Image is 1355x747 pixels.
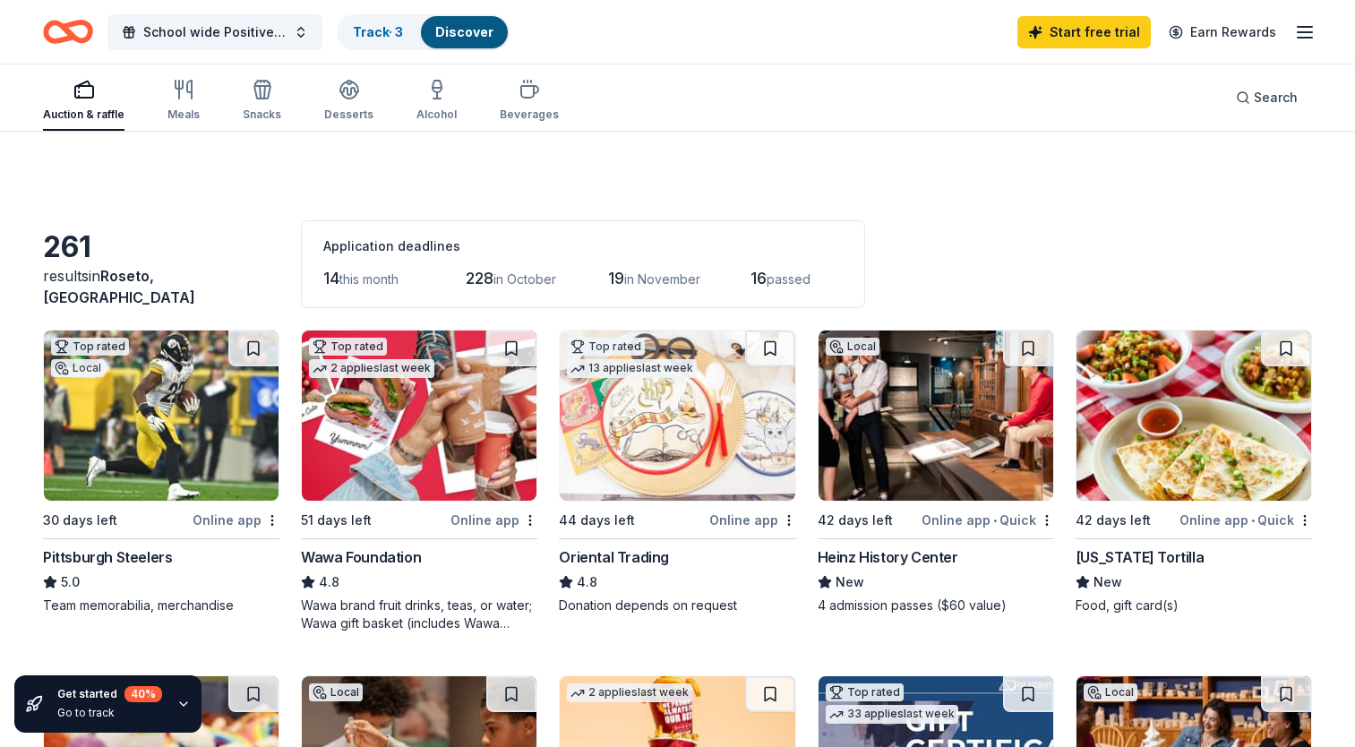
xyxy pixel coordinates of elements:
div: Meals [167,107,200,122]
a: Track· 3 [353,24,403,39]
img: Image for Wawa Foundation [302,331,536,501]
div: Donation depends on request [559,597,795,614]
a: Home [43,11,93,53]
button: Track· 3Discover [337,14,510,50]
div: Top rated [567,338,645,356]
div: 261 [43,229,279,265]
span: 19 [608,269,624,288]
div: Desserts [324,107,373,122]
a: Image for Wawa FoundationTop rated2 applieslast week51 days leftOnline appWawa Foundation4.8Wawa ... [301,330,537,632]
img: Image for Oriental Trading [560,331,794,501]
span: • [993,513,997,528]
span: 4.8 [577,571,597,593]
button: Snacks [243,72,281,131]
div: Online app Quick [1179,509,1312,531]
span: passed [767,271,810,287]
span: 16 [750,269,767,288]
div: Online app [193,509,279,531]
div: Top rated [51,338,129,356]
div: 44 days left [559,510,635,531]
div: Alcohol [416,107,457,122]
div: Pittsburgh Steelers [43,546,172,568]
div: results [43,265,279,308]
div: Local [309,683,363,701]
img: Image for California Tortilla [1076,331,1311,501]
div: 51 days left [301,510,372,531]
a: Image for Oriental TradingTop rated13 applieslast week44 days leftOnline appOriental Trading4.8Do... [559,330,795,614]
div: 42 days left [1076,510,1151,531]
button: Beverages [500,72,559,131]
div: Application deadlines [323,236,843,257]
span: in [43,267,195,306]
div: Snacks [243,107,281,122]
span: 5.0 [61,571,80,593]
div: Local [826,338,879,356]
span: 14 [323,269,339,288]
div: Go to track [57,706,162,720]
div: Online app [450,509,537,531]
div: 42 days left [818,510,893,531]
button: Desserts [324,72,373,131]
a: Earn Rewards [1158,16,1287,48]
div: 30 days left [43,510,117,531]
div: [US_STATE] Tortilla [1076,546,1204,568]
div: 13 applies last week [567,359,697,378]
img: Image for Pittsburgh Steelers [44,331,279,501]
div: Oriental Trading [559,546,669,568]
div: Get started [57,686,162,702]
div: 4 admission passes ($60 value) [818,597,1054,614]
span: Search [1254,87,1298,108]
a: Image for Heinz History CenterLocal42 days leftOnline app•QuickHeinz History CenterNew4 admission... [818,330,1054,614]
div: Top rated [309,338,387,356]
div: Auction & raffle [43,107,124,122]
div: 2 applies last week [309,359,434,378]
div: 33 applies last week [826,705,958,724]
span: Roseto, [GEOGRAPHIC_DATA] [43,267,195,306]
a: Image for California Tortilla42 days leftOnline app•Quick[US_STATE] TortillaNewFood, gift card(s) [1076,330,1312,614]
div: 40 % [124,686,162,702]
span: 228 [466,269,493,288]
button: Meals [167,72,200,131]
img: Image for Heinz History Center [819,331,1053,501]
a: Start free trial [1017,16,1151,48]
div: Online app [709,509,796,531]
span: New [1093,571,1122,593]
button: School wide Positive behavior raffle/bingo [107,14,322,50]
div: Local [1084,683,1137,701]
span: • [1251,513,1255,528]
div: Team memorabilia, merchandise [43,597,279,614]
button: Alcohol [416,72,457,131]
div: Beverages [500,107,559,122]
div: Wawa brand fruit drinks, teas, or water; Wawa gift basket (includes Wawa products and coupons) [301,597,537,632]
div: Food, gift card(s) [1076,597,1312,614]
a: Image for Pittsburgh SteelersTop ratedLocal30 days leftOnline appPittsburgh Steelers5.0Team memor... [43,330,279,614]
button: Auction & raffle [43,72,124,131]
div: Online app Quick [922,509,1054,531]
span: in October [493,271,556,287]
div: Top rated [826,683,904,701]
span: in November [624,271,700,287]
span: 4.8 [319,571,339,593]
a: Discover [435,24,493,39]
span: School wide Positive behavior raffle/bingo [143,21,287,43]
div: Heinz History Center [818,546,958,568]
div: 2 applies last week [567,683,692,702]
div: Local [51,359,105,377]
span: this month [339,271,399,287]
div: Wawa Foundation [301,546,421,568]
button: Search [1222,80,1312,116]
span: New [836,571,864,593]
